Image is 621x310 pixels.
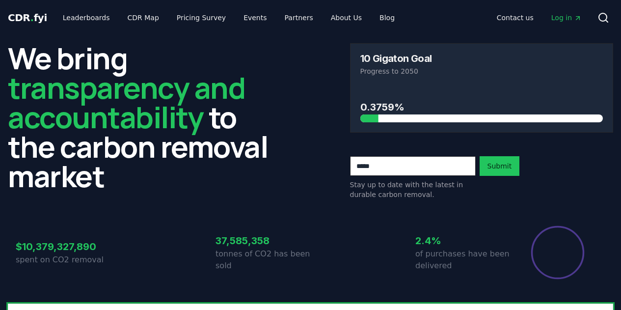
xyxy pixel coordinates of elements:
[360,54,432,63] h3: 10 Gigaton Goal
[55,9,403,27] nav: Main
[372,9,403,27] a: Blog
[350,180,476,199] p: Stay up to date with the latest in durable carbon removal.
[120,9,167,27] a: CDR Map
[543,9,590,27] a: Log in
[55,9,118,27] a: Leaderboards
[489,9,590,27] nav: Main
[216,248,311,272] p: tonnes of CO2 has been sold
[360,100,603,114] h3: 0.3759%
[360,66,603,76] p: Progress to 2050
[8,12,47,24] span: CDR fyi
[415,248,511,272] p: of purchases have been delivered
[30,12,34,24] span: .
[216,233,311,248] h3: 37,585,358
[8,11,47,25] a: CDR.fyi
[323,9,370,27] a: About Us
[169,9,234,27] a: Pricing Survey
[236,9,274,27] a: Events
[16,239,111,254] h3: $10,379,327,890
[16,254,111,266] p: spent on CO2 removal
[8,43,271,191] h2: We bring to the carbon removal market
[489,9,541,27] a: Contact us
[277,9,321,27] a: Partners
[415,233,511,248] h3: 2.4%
[551,13,582,23] span: Log in
[530,225,585,280] div: Percentage of sales delivered
[8,67,245,137] span: transparency and accountability
[480,156,520,176] button: Submit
